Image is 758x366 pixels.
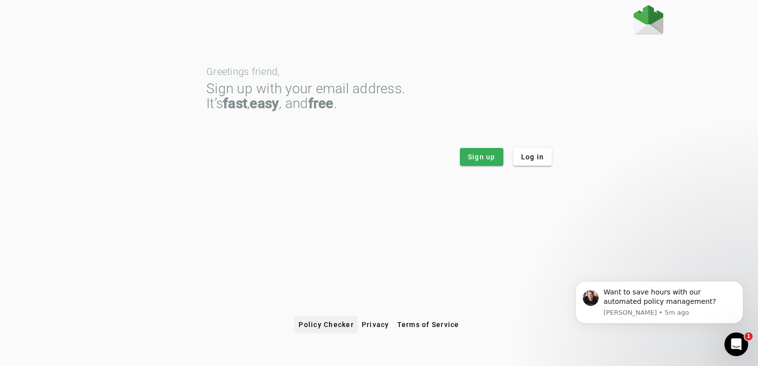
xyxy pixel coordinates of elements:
[223,95,247,111] strong: fast
[206,81,552,111] div: Sign up with your email address. It’s , , and .
[513,148,552,166] button: Log in
[358,316,393,333] button: Privacy
[724,332,748,356] iframe: Intercom live chat
[206,67,552,76] div: Greetings friend,
[250,95,279,111] strong: easy
[745,332,753,340] span: 1
[521,152,544,162] span: Log in
[308,95,334,111] strong: free
[561,266,758,339] iframe: Intercom notifications message
[460,148,503,166] button: Sign up
[362,321,389,329] span: Privacy
[295,316,358,333] button: Policy Checker
[634,5,663,35] img: Fraudmarc Logo
[397,321,459,329] span: Terms of Service
[468,152,495,162] span: Sign up
[393,316,463,333] button: Terms of Service
[299,321,354,329] span: Policy Checker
